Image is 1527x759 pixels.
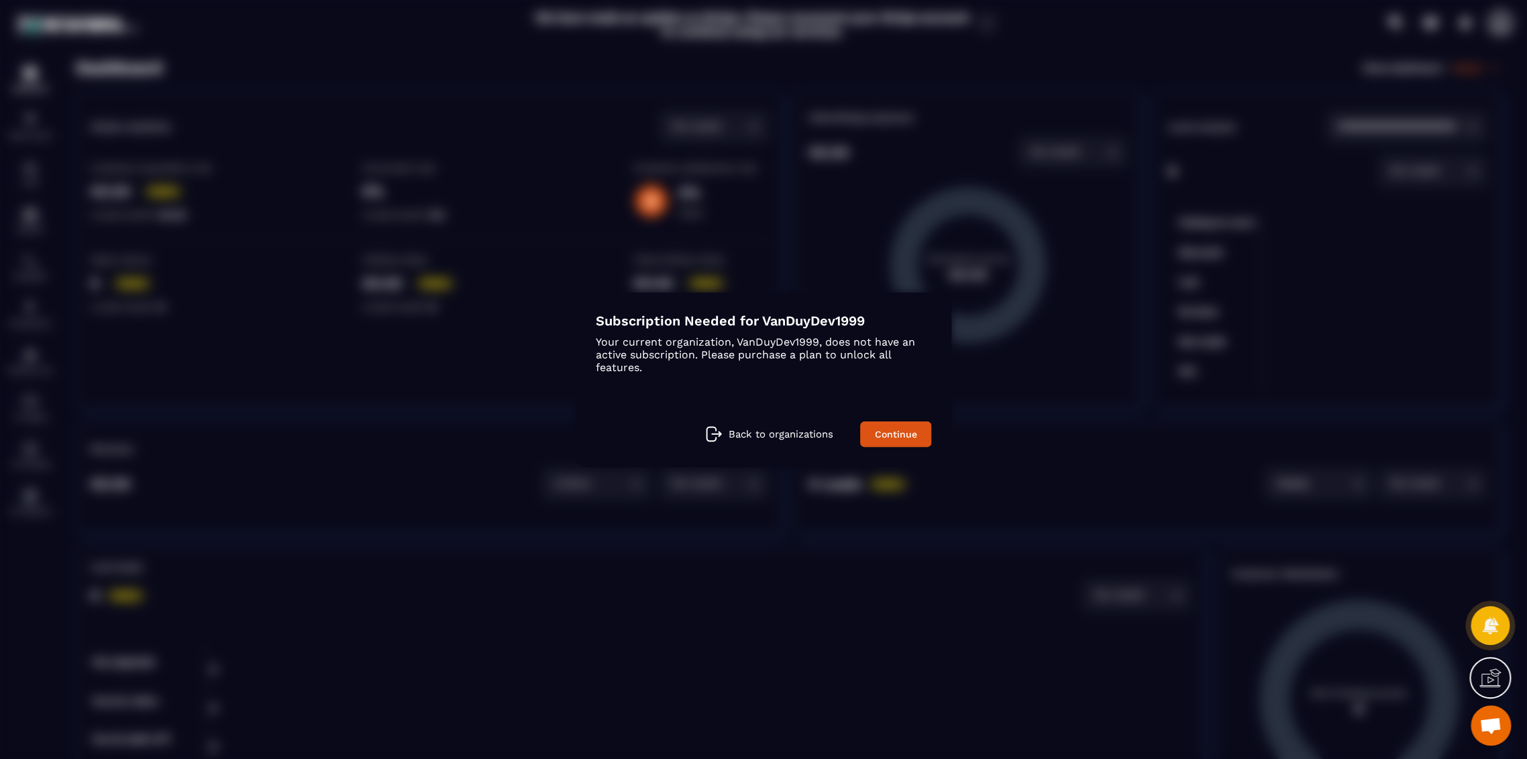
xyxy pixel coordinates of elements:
p: Your current organization, VanDuyDev1999, does not have an active subscription. Please purchase a... [596,336,931,374]
a: Mở cuộc trò chuyện [1471,705,1511,746]
a: Back to organizations [706,426,833,442]
a: Continue [860,421,931,447]
h4: Subscription Needed for VanDuyDev1999 [596,313,931,329]
p: Back to organizations [729,428,833,440]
